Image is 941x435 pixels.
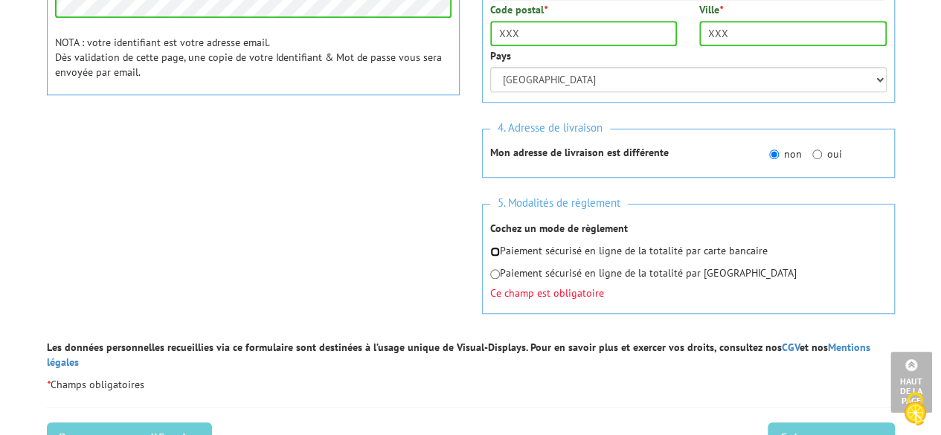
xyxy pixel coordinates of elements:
[769,149,779,159] input: non
[490,193,628,213] span: 5. Modalités de règlement
[55,35,452,80] p: NOTA : votre identifiant est votre adresse email. Dès validation de cette page, une copie de votr...
[47,377,895,392] p: Champs obligatoires
[699,2,723,17] label: Ville
[896,390,934,428] img: Cookies (fenêtre modale)
[47,121,273,179] iframe: reCAPTCHA
[812,146,842,161] label: oui
[890,352,932,413] a: Haut de la page
[889,384,941,435] button: Cookies (fenêtre modale)
[47,341,870,369] strong: Les données personnelles recueillies via ce formulaire sont destinées à l’usage unique de Visual-...
[782,341,800,354] a: CGV
[490,118,610,138] span: 4. Adresse de livraison
[47,341,870,369] a: Mentions légales
[490,146,669,159] strong: Mon adresse de livraison est différente
[490,222,628,235] strong: Cochez un mode de règlement
[490,48,511,63] label: Pays
[490,243,887,258] p: Paiement sécurisé en ligne de la totalité par carte bancaire
[812,149,822,159] input: oui
[769,146,802,161] label: non
[490,2,547,17] label: Code postal
[490,265,887,280] p: Paiement sécurisé en ligne de la totalité par [GEOGRAPHIC_DATA]
[490,288,887,298] span: Ce champ est obligatoire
